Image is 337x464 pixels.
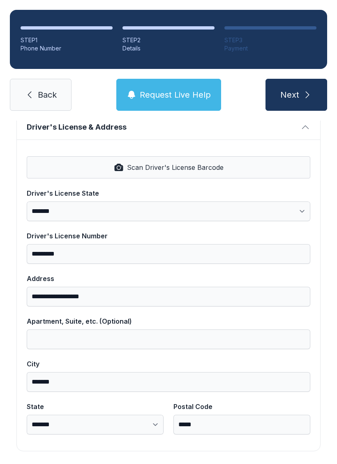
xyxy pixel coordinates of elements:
[122,44,215,53] div: Details
[38,89,57,101] span: Back
[27,244,310,264] input: Driver's License Number
[27,359,310,369] div: City
[27,201,310,221] select: Driver's License State
[122,36,215,44] div: STEP 2
[27,329,310,349] input: Apartment, Suite, etc. (Optional)
[17,112,320,139] button: Driver's License & Address
[21,44,113,53] div: Phone Number
[27,402,164,411] div: State
[21,36,113,44] div: STEP 1
[224,44,316,53] div: Payment
[173,402,310,411] div: Postal Code
[27,121,297,133] span: Driver's License & Address
[27,188,310,198] div: Driver's License State
[27,415,164,434] select: State
[280,89,299,101] span: Next
[27,287,310,306] input: Address
[224,36,316,44] div: STEP 3
[27,316,310,326] div: Apartment, Suite, etc. (Optional)
[27,274,310,283] div: Address
[27,372,310,392] input: City
[140,89,211,101] span: Request Live Help
[173,415,310,434] input: Postal Code
[27,231,310,241] div: Driver's License Number
[127,162,224,172] span: Scan Driver's License Barcode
